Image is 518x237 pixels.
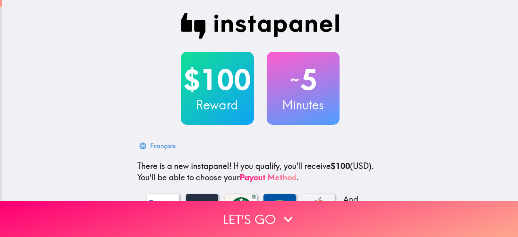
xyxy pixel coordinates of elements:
[150,140,176,152] div: Français
[137,138,179,154] button: Français
[240,172,297,182] a: Payout Method
[181,96,254,113] h3: Reward
[341,194,374,216] p: And more...
[267,63,340,96] h2: 5
[289,68,300,92] span: ~
[331,161,350,171] b: $100
[181,63,254,96] h2: $100
[137,160,383,183] p: If you qualify, you'll receive (USD) . You'll be able to choose your .
[137,161,231,171] span: There is a new instapanel!
[181,13,340,39] img: Instapanel
[267,96,340,113] h3: Minutes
